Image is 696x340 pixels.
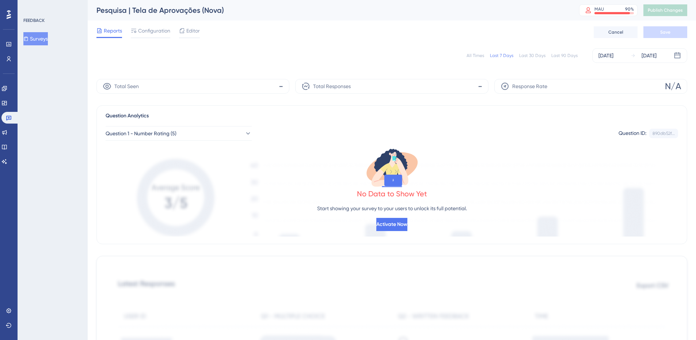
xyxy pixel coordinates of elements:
[467,53,484,58] div: All Times
[608,29,623,35] span: Cancel
[376,220,407,229] span: Activate Now
[512,82,547,91] span: Response Rate
[106,129,176,138] span: Question 1 - Number Rating (5)
[186,26,200,35] span: Editor
[138,26,170,35] span: Configuration
[106,126,252,141] button: Question 1 - Number Rating (5)
[357,189,427,199] div: No Data to Show Yet
[642,51,657,60] div: [DATE]
[625,6,634,12] div: 90 %
[653,131,675,136] div: 890db52f...
[114,82,139,91] span: Total Seen
[648,7,683,13] span: Publish Changes
[23,18,45,23] div: FEEDBACK
[643,4,687,16] button: Publish Changes
[317,204,467,213] p: Start showing your survey to your users to unlock its full potential.
[594,6,604,12] div: MAU
[519,53,545,58] div: Last 30 Days
[665,80,681,92] span: N/A
[279,80,283,92] span: -
[478,80,482,92] span: -
[619,129,646,138] div: Question ID:
[313,82,351,91] span: Total Responses
[598,51,613,60] div: [DATE]
[643,26,687,38] button: Save
[490,53,513,58] div: Last 7 Days
[660,29,670,35] span: Save
[23,32,48,45] button: Surveys
[594,26,638,38] button: Cancel
[551,53,578,58] div: Last 90 Days
[106,112,149,120] span: Question Analytics
[104,26,122,35] span: Reports
[376,218,407,231] button: Activate Now
[96,5,561,15] div: Pesquisa | Tela de Aprovações (Nova)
